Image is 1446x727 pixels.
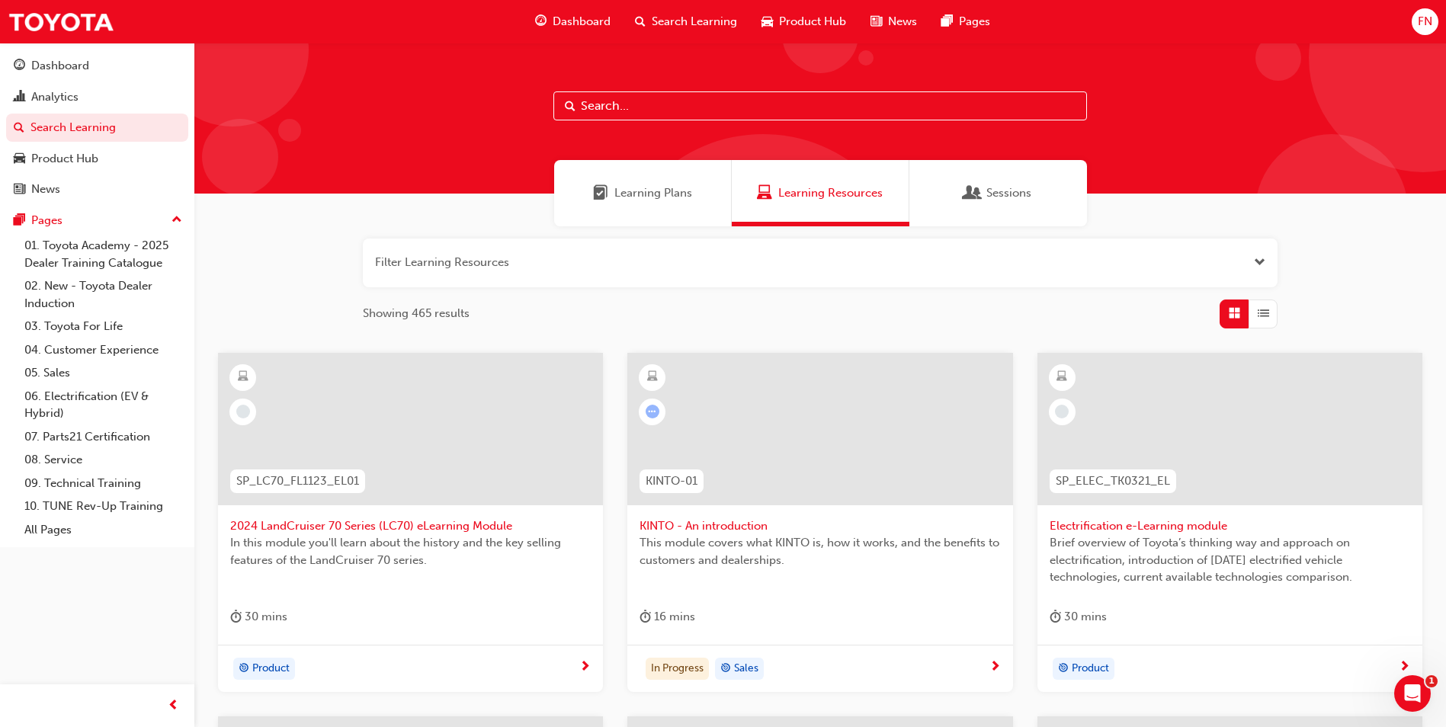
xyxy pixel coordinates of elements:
[1050,607,1107,626] div: 30 mins
[6,175,188,203] a: News
[1425,675,1438,687] span: 1
[18,361,188,385] a: 05. Sales
[778,184,883,202] span: Learning Resources
[363,305,470,322] span: Showing 465 results
[565,98,576,115] span: Search
[757,184,772,202] span: Learning Resources
[646,405,659,418] span: learningRecordVerb_ATTEMPT-icon
[732,160,909,226] a: Learning ResourcesLearning Resources
[646,472,697,490] span: KINTO-01
[720,659,731,679] span: target-icon
[1229,305,1240,322] span: Grid
[236,472,359,490] span: SP_LC70_FL1123_EL01
[6,83,188,111] a: Analytics
[14,91,25,104] span: chart-icon
[640,534,1000,568] span: This module covers what KINTO is, how it works, and the benefits to customers and dealerships.
[236,405,250,418] span: learningRecordVerb_NONE-icon
[230,607,287,626] div: 30 mins
[553,91,1087,120] input: Search...
[646,658,709,681] div: In Progress
[965,184,980,202] span: Sessions
[230,607,242,626] span: duration-icon
[779,13,846,30] span: Product Hub
[218,353,603,693] a: SP_LC70_FL1123_EL012024 LandCruiser 70 Series (LC70) eLearning ModuleIn this module you'll learn ...
[31,212,63,229] div: Pages
[1418,13,1432,30] span: FN
[230,517,591,535] span: 2024 LandCruiser 70 Series (LC70) eLearning Module
[18,274,188,315] a: 02. New - Toyota Dealer Induction
[14,152,25,166] span: car-icon
[14,214,25,228] span: pages-icon
[929,6,1002,37] a: pages-iconPages
[31,181,60,198] div: News
[6,114,188,142] a: Search Learning
[239,659,249,679] span: target-icon
[6,145,188,173] a: Product Hub
[6,207,188,235] button: Pages
[31,88,79,106] div: Analytics
[635,12,646,31] span: search-icon
[8,5,114,39] img: Trak
[14,121,24,135] span: search-icon
[1258,305,1269,322] span: List
[749,6,858,37] a: car-iconProduct Hub
[640,517,1000,535] span: KINTO - An introduction
[6,49,188,207] button: DashboardAnalyticsSearch LearningProduct HubNews
[909,160,1087,226] a: SessionsSessions
[535,12,547,31] span: guage-icon
[1056,472,1170,490] span: SP_ELEC_TK0321_EL
[640,607,695,626] div: 16 mins
[18,234,188,274] a: 01. Toyota Academy - 2025 Dealer Training Catalogue
[1399,661,1410,674] span: next-icon
[593,184,608,202] span: Learning Plans
[989,661,1001,674] span: next-icon
[18,448,188,472] a: 08. Service
[31,57,89,75] div: Dashboard
[230,534,591,568] span: In this module you'll learn about the history and the key selling features of the LandCruiser 70 ...
[1056,367,1067,387] span: learningResourceType_ELEARNING-icon
[1050,517,1410,535] span: Electrification e-Learning module
[31,150,98,168] div: Product Hub
[734,660,758,677] span: Sales
[18,425,188,449] a: 07. Parts21 Certification
[18,385,188,425] a: 06. Electrification (EV & Hybrid)
[1050,607,1061,626] span: duration-icon
[959,13,990,30] span: Pages
[870,12,882,31] span: news-icon
[18,472,188,495] a: 09. Technical Training
[14,183,25,197] span: news-icon
[1072,660,1109,677] span: Product
[627,353,1012,693] a: KINTO-01KINTO - An introductionThis module covers what KINTO is, how it works, and the benefits t...
[1058,659,1069,679] span: target-icon
[252,660,290,677] span: Product
[14,59,25,73] span: guage-icon
[1394,675,1431,712] iframe: Intercom live chat
[1254,254,1265,271] button: Open the filter
[941,12,953,31] span: pages-icon
[172,210,182,230] span: up-icon
[238,367,248,387] span: learningResourceType_ELEARNING-icon
[553,13,611,30] span: Dashboard
[986,184,1031,202] span: Sessions
[614,184,692,202] span: Learning Plans
[1050,534,1410,586] span: Brief overview of Toyota’s thinking way and approach on electrification, introduction of [DATE] e...
[858,6,929,37] a: news-iconNews
[647,367,658,387] span: learningResourceType_ELEARNING-icon
[18,495,188,518] a: 10. TUNE Rev-Up Training
[888,13,917,30] span: News
[652,13,737,30] span: Search Learning
[1055,405,1069,418] span: learningRecordVerb_NONE-icon
[18,338,188,362] a: 04. Customer Experience
[1412,8,1438,35] button: FN
[761,12,773,31] span: car-icon
[18,315,188,338] a: 03. Toyota For Life
[523,6,623,37] a: guage-iconDashboard
[1037,353,1422,693] a: SP_ELEC_TK0321_ELElectrification e-Learning moduleBrief overview of Toyota’s thinking way and app...
[579,661,591,674] span: next-icon
[623,6,749,37] a: search-iconSearch Learning
[18,518,188,542] a: All Pages
[6,52,188,80] a: Dashboard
